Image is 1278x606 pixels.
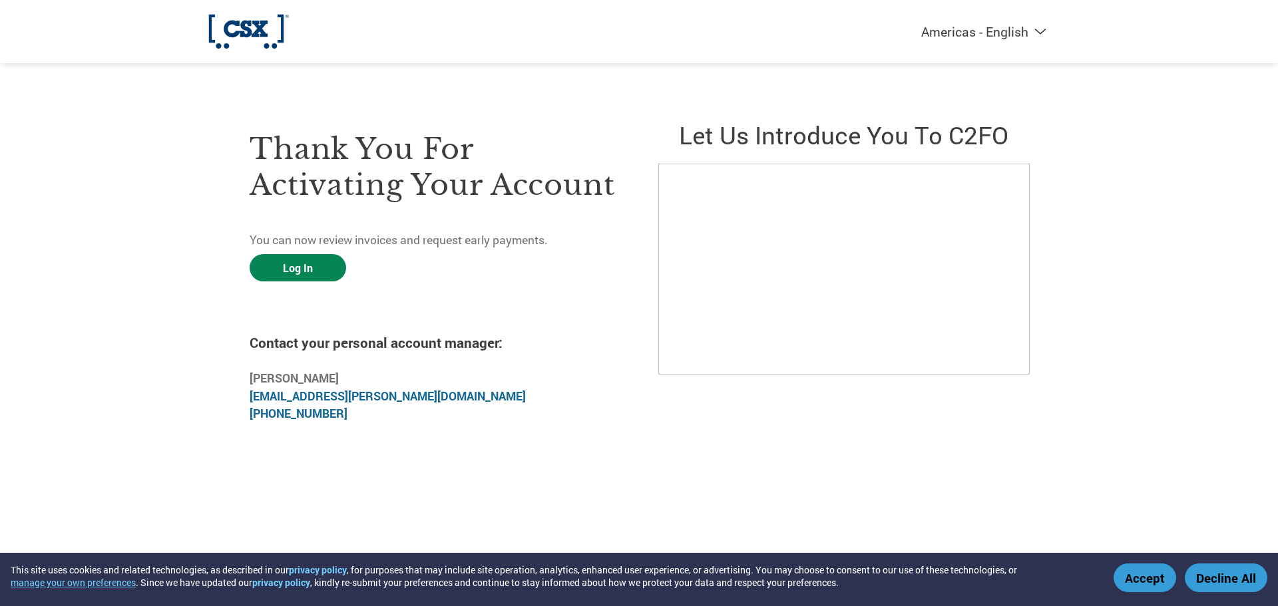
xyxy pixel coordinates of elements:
[250,231,620,249] p: You can now review invoices and request early payments.
[250,131,620,203] h3: Thank you for activating your account
[250,406,347,421] a: [PHONE_NUMBER]
[1114,563,1176,592] button: Accept
[252,576,310,589] a: privacy policy
[250,388,526,404] a: [EMAIL_ADDRESS][PERSON_NAME][DOMAIN_NAME]
[658,118,1028,151] h2: Let us introduce you to C2FO
[1185,563,1267,592] button: Decline All
[250,333,620,352] h4: Contact your personal account manager:
[11,576,136,589] button: manage your own preferences
[250,254,346,281] a: Log In
[206,13,292,50] img: CSX
[250,371,339,386] b: [PERSON_NAME]
[11,563,1094,589] div: This site uses cookies and related technologies, as described in our , for purposes that may incl...
[658,164,1030,375] iframe: C2FO Introduction Video
[289,563,347,576] a: privacy policy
